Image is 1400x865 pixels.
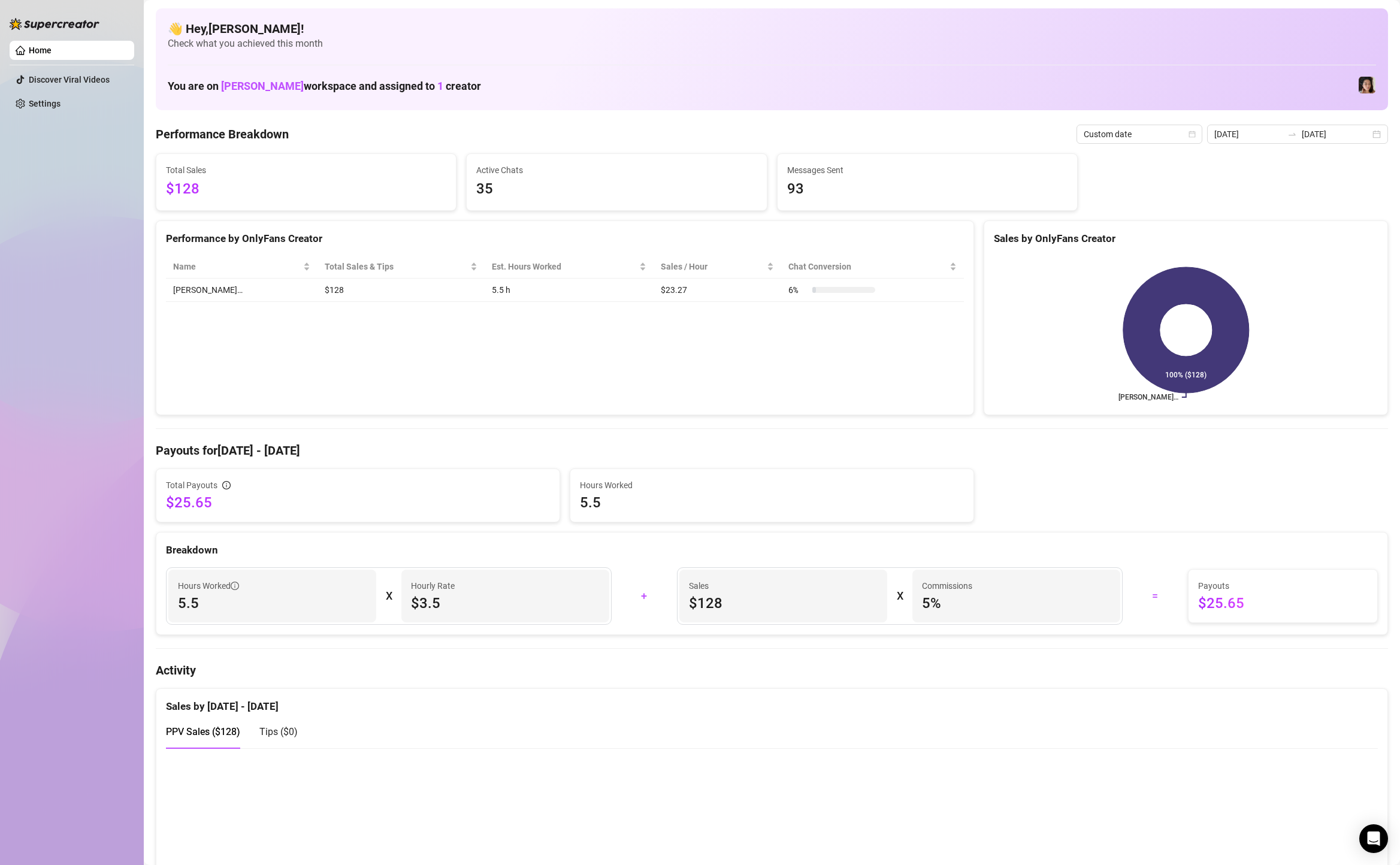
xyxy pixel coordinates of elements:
[788,283,808,297] span: 6 %
[166,255,318,279] th: Name
[476,164,757,177] span: Active Chats
[178,579,239,592] span: Hours Worked
[485,279,654,302] td: 5.5 h
[1189,131,1196,138] span: calendar
[476,178,757,201] span: 35
[166,493,550,512] span: $25.65
[437,80,443,92] span: 1
[156,662,1388,679] h4: Activity
[166,164,446,177] span: Total Sales
[10,18,99,30] img: logo-BBDzfeDw.svg
[318,255,485,279] th: Total Sales & Tips
[386,586,392,606] div: X
[29,46,52,55] a: Home
[1198,594,1368,613] span: $25.65
[1359,77,1375,93] img: Luna
[580,493,964,512] span: 5.5
[654,279,781,302] td: $23.27
[231,582,239,590] span: info-circle
[1130,586,1181,606] div: =
[1118,393,1178,401] text: [PERSON_NAME]…
[166,479,217,492] span: Total Payouts
[689,579,878,592] span: Sales
[222,481,231,489] span: info-circle
[1359,824,1388,853] div: Open Intercom Messenger
[788,260,947,273] span: Chat Conversion
[168,20,1376,37] h4: 👋 Hey, [PERSON_NAME] !
[1214,128,1283,141] input: Start date
[661,260,764,273] span: Sales / Hour
[922,594,1111,613] span: 5 %
[580,479,964,492] span: Hours Worked
[166,231,964,247] div: Performance by OnlyFans Creator
[689,594,878,613] span: $128
[411,579,455,592] article: Hourly Rate
[29,99,61,108] a: Settings
[259,726,298,737] span: Tips ( $0 )
[156,126,289,143] h4: Performance Breakdown
[654,255,781,279] th: Sales / Hour
[1084,125,1195,143] span: Custom date
[318,279,485,302] td: $128
[1287,129,1297,139] span: swap-right
[492,260,637,273] div: Est. Hours Worked
[787,164,1068,177] span: Messages Sent
[994,231,1378,247] div: Sales by OnlyFans Creator
[411,594,600,613] span: $3.5
[1287,129,1297,139] span: to
[166,542,1378,558] div: Breakdown
[221,80,304,92] span: [PERSON_NAME]
[787,178,1068,201] span: 93
[173,260,301,273] span: Name
[156,442,1388,459] h4: Payouts for [DATE] - [DATE]
[29,75,110,84] a: Discover Viral Videos
[168,80,481,93] h1: You are on workspace and assigned to creator
[325,260,468,273] span: Total Sales & Tips
[781,255,964,279] th: Chat Conversion
[897,586,903,606] div: X
[166,689,1378,715] div: Sales by [DATE] - [DATE]
[166,178,446,201] span: $128
[1302,128,1370,141] input: End date
[1198,579,1368,592] span: Payouts
[168,37,1376,50] span: Check what you achieved this month
[166,726,240,737] span: PPV Sales ( $128 )
[178,594,367,613] span: 5.5
[166,279,318,302] td: [PERSON_NAME]…
[619,586,670,606] div: +
[922,579,972,592] article: Commissions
